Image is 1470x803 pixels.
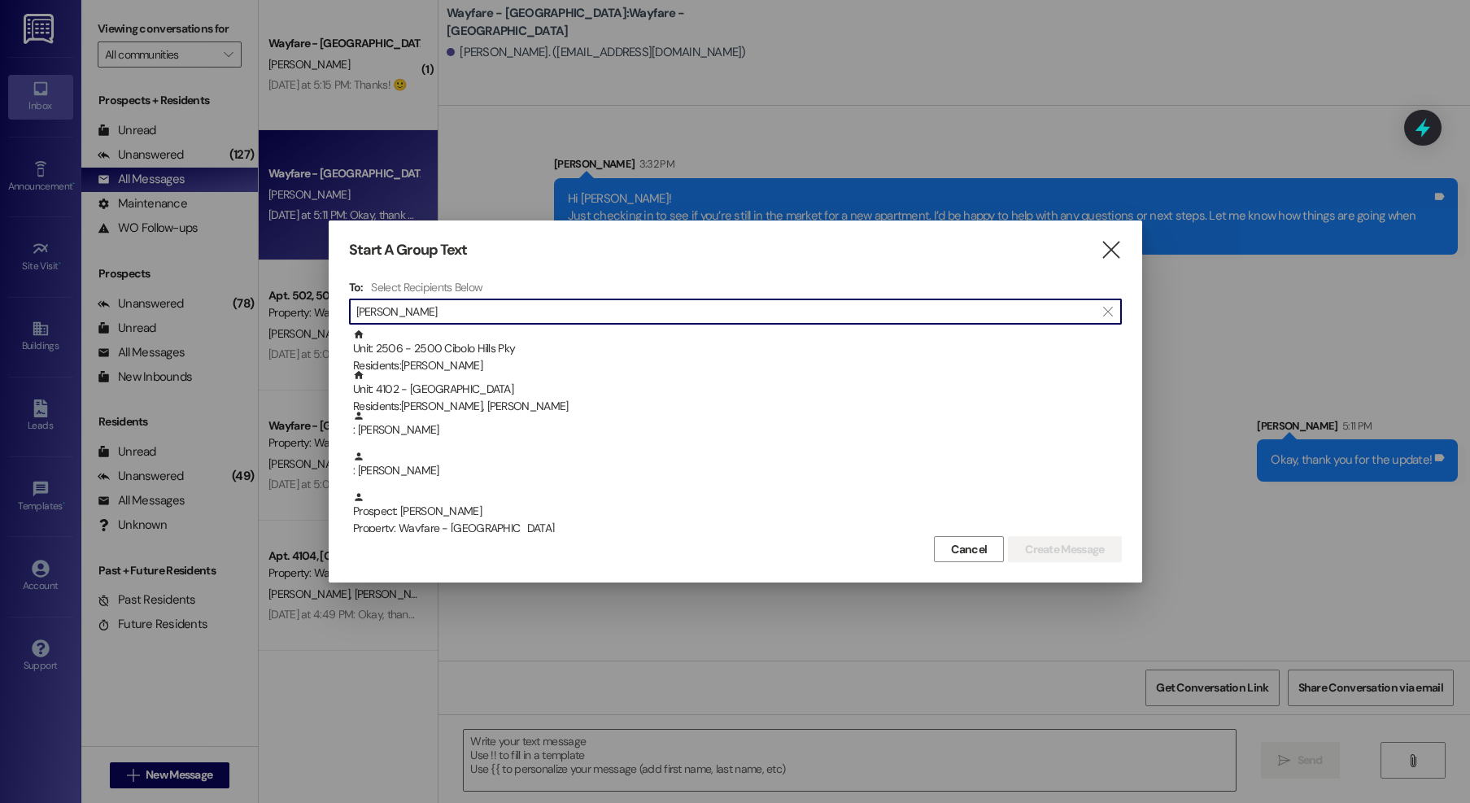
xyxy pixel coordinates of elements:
[353,369,1122,416] div: Unit: 4102 - [GEOGRAPHIC_DATA]
[934,536,1004,562] button: Cancel
[353,410,1122,439] div: : [PERSON_NAME]
[349,280,364,295] h3: To:
[353,329,1122,375] div: Unit: 2506 - 2500 Cibolo Hills Pky
[349,451,1122,491] div: : [PERSON_NAME]
[349,491,1122,532] div: Prospect: [PERSON_NAME]Property: Wayfare - [GEOGRAPHIC_DATA]
[349,410,1122,451] div: : [PERSON_NAME]
[349,241,468,260] h3: Start A Group Text
[353,398,1122,415] div: Residents: [PERSON_NAME], [PERSON_NAME]
[1095,299,1121,324] button: Clear text
[356,300,1095,323] input: Search for any contact or apartment
[1008,536,1121,562] button: Create Message
[371,280,482,295] h4: Select Recipients Below
[353,520,1122,537] div: Property: Wayfare - [GEOGRAPHIC_DATA]
[353,491,1122,538] div: Prospect: [PERSON_NAME]
[1025,541,1104,558] span: Create Message
[353,451,1122,479] div: : [PERSON_NAME]
[349,369,1122,410] div: Unit: 4102 - [GEOGRAPHIC_DATA]Residents:[PERSON_NAME], [PERSON_NAME]
[353,357,1122,374] div: Residents: [PERSON_NAME]
[1100,242,1122,259] i: 
[951,541,987,558] span: Cancel
[1103,305,1112,318] i: 
[349,329,1122,369] div: Unit: 2506 - 2500 Cibolo Hills PkyResidents:[PERSON_NAME]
